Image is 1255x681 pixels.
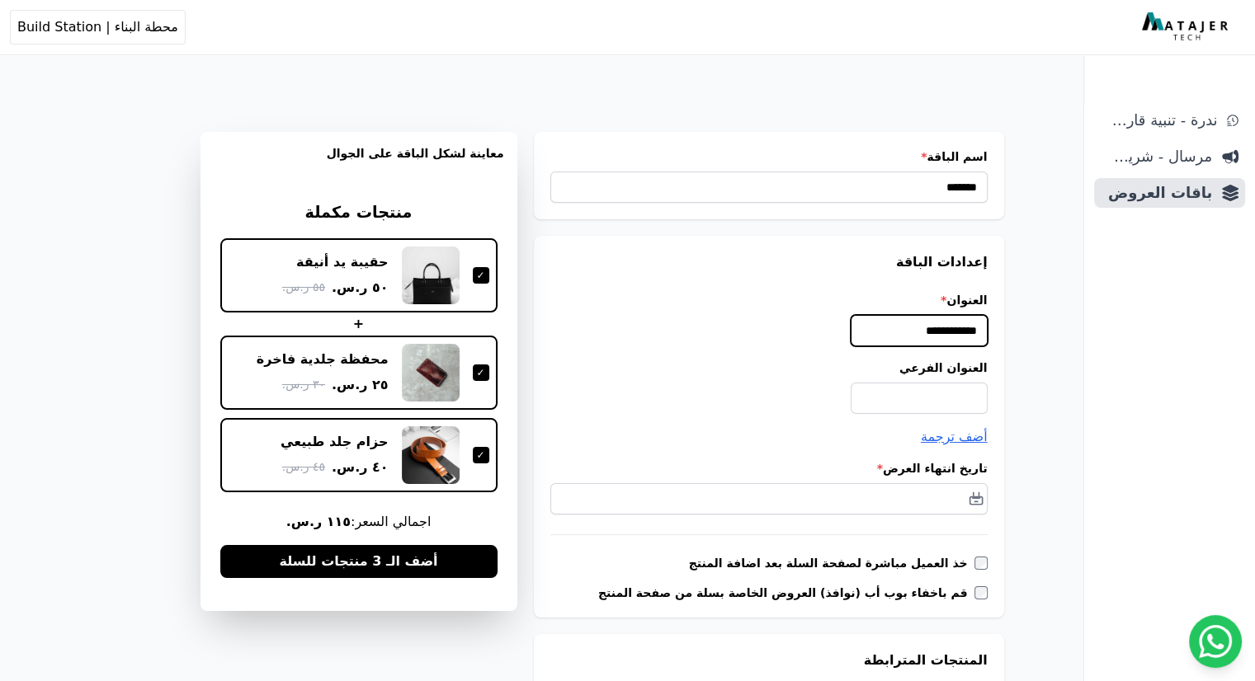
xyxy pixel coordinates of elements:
span: اجمالي السعر: [220,512,498,532]
label: قم باخفاء بوب أب (نوافذ) العروض الخاصة بسلة من صفحة المنتج [598,585,974,601]
label: خذ العميل مباشرة لصفحة السلة بعد اضافة المنتج [689,555,974,571]
div: حزام جلد طبيعي [281,433,389,451]
img: حقيبة يد أنيقة [402,247,460,304]
label: العنوان [550,292,988,308]
label: اسم الباقة [550,148,988,165]
span: ٤٠ ر.س. [332,458,389,477]
span: ٥٠ ر.س. [332,278,389,298]
span: أضف الـ 3 منتجات للسلة [279,552,437,571]
h3: إعدادات الباقة [550,252,988,272]
img: حزام جلد طبيعي [402,426,460,484]
span: محطة البناء | Build Station [17,17,178,37]
div: حقيبة يد أنيقة [296,253,388,271]
button: أضف الـ 3 منتجات للسلة [220,545,498,578]
span: مرسال - شريط دعاية [1101,145,1212,168]
div: + [220,314,498,334]
img: محفظة جلدية فاخرة [402,344,460,402]
span: ٣٠ ر.س. [282,376,325,393]
h3: معاينة لشكل الباقة على الجوال [214,145,504,181]
span: ٢٥ ر.س. [332,375,389,395]
span: ٤٥ ر.س. [282,458,325,476]
span: أضف ترجمة [921,429,988,444]
h3: المنتجات المترابطة [550,650,988,670]
h3: منتجات مكملة [220,201,498,225]
div: محفظة جلدية فاخرة [257,350,389,369]
img: MatajerTech Logo [1142,12,1232,42]
span: ندرة - تنبية قارب علي النفاذ [1101,109,1217,132]
label: العنوان الفرعي [550,359,988,376]
button: محطة البناء | Build Station [10,10,186,45]
button: أضف ترجمة [921,427,988,447]
label: تاريخ انتهاء العرض [550,460,988,477]
b: ١١٥ ر.س. [286,514,351,529]
span: ٥٥ ر.س. [282,279,325,296]
span: باقات العروض [1101,181,1212,204]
